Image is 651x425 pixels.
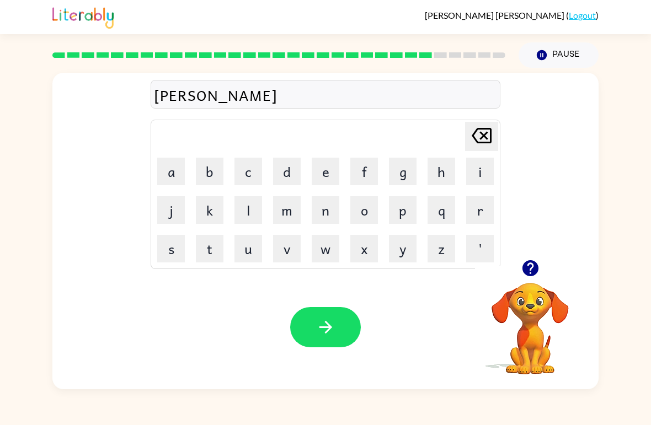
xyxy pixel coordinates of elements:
button: j [157,196,185,224]
button: l [234,196,262,224]
button: q [428,196,455,224]
button: r [466,196,494,224]
button: h [428,158,455,185]
button: p [389,196,417,224]
button: ' [466,235,494,262]
a: Logout [569,10,596,20]
button: e [312,158,339,185]
button: o [350,196,378,224]
button: n [312,196,339,224]
button: c [234,158,262,185]
button: a [157,158,185,185]
button: w [312,235,339,262]
button: z [428,235,455,262]
button: Pause [519,42,599,68]
button: k [196,196,223,224]
video: Your browser must support playing .mp4 files to use Literably. Please try using another browser. [475,266,585,376]
img: Literably [52,4,114,29]
div: ( ) [425,10,599,20]
button: u [234,235,262,262]
button: i [466,158,494,185]
button: s [157,235,185,262]
button: y [389,235,417,262]
span: [PERSON_NAME] [PERSON_NAME] [425,10,566,20]
button: b [196,158,223,185]
div: [PERSON_NAME] [154,83,497,106]
button: m [273,196,301,224]
button: v [273,235,301,262]
button: d [273,158,301,185]
button: f [350,158,378,185]
button: t [196,235,223,262]
button: x [350,235,378,262]
button: g [389,158,417,185]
